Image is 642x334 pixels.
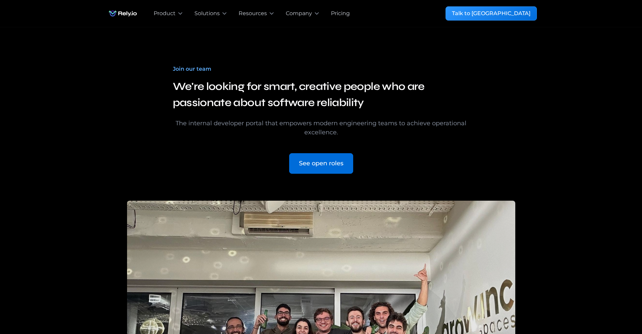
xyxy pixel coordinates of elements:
div: Resources [239,9,267,18]
div: Product [154,9,176,18]
a: Talk to [GEOGRAPHIC_DATA] [446,6,537,21]
div: Talk to [GEOGRAPHIC_DATA] [452,9,530,18]
div: The internal developer portal that empowers modern engineering teams to achieve operational excel... [173,119,469,137]
div: See open roles [299,159,343,168]
div: Solutions [194,9,220,18]
img: Rely.io logo [105,7,140,20]
div: Company [286,9,312,18]
a: Pricing [331,9,350,18]
a: See open roles [289,153,353,174]
div: Join our team [173,65,211,73]
a: home [105,7,140,20]
h3: We're looking for smart, creative people who are passionate about software reliability [173,78,469,111]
